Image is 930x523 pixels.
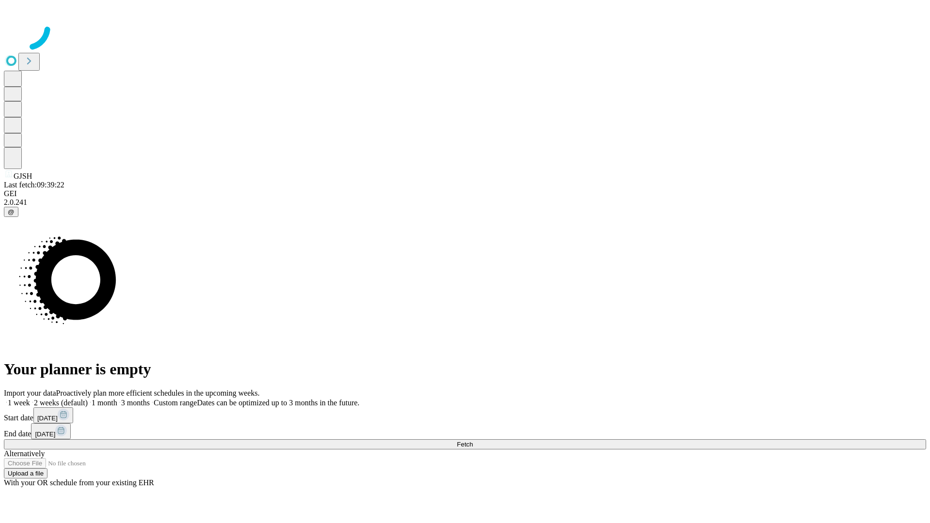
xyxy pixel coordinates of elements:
[4,389,56,397] span: Import your data
[4,478,154,487] span: With your OR schedule from your existing EHR
[14,172,32,180] span: GJSH
[121,399,150,407] span: 3 months
[457,441,473,448] span: Fetch
[34,399,88,407] span: 2 weeks (default)
[35,431,55,438] span: [DATE]
[154,399,197,407] span: Custom range
[4,189,926,198] div: GEI
[4,439,926,449] button: Fetch
[56,389,260,397] span: Proactively plan more efficient schedules in the upcoming weeks.
[4,181,64,189] span: Last fetch: 09:39:22
[33,407,73,423] button: [DATE]
[4,423,926,439] div: End date
[197,399,359,407] span: Dates can be optimized up to 3 months in the future.
[8,399,30,407] span: 1 week
[8,208,15,215] span: @
[37,415,58,422] span: [DATE]
[4,198,926,207] div: 2.0.241
[4,407,926,423] div: Start date
[4,207,18,217] button: @
[4,360,926,378] h1: Your planner is empty
[4,468,47,478] button: Upload a file
[31,423,71,439] button: [DATE]
[4,449,45,458] span: Alternatively
[92,399,117,407] span: 1 month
